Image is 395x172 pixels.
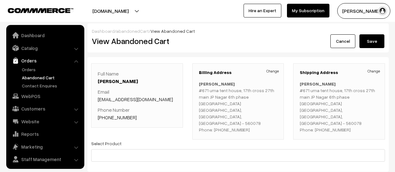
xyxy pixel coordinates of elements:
[300,81,336,86] b: [PERSON_NAME]
[8,103,82,114] a: Customers
[8,141,82,152] a: Marketing
[20,74,82,81] a: Abandoned Cart
[330,34,355,48] a: Cancel
[8,91,82,102] a: WebPOS
[92,36,234,46] h2: View Abandoned Cart
[359,34,384,48] button: Save
[116,28,149,34] a: abandonedCart
[20,82,82,89] a: Contact Enquires
[300,70,378,75] h3: Shipping Address
[8,128,82,140] a: Reports
[244,4,281,17] a: Hire an Expert
[337,3,390,19] button: [PERSON_NAME]
[71,3,151,19] button: [DOMAIN_NAME]
[98,88,176,103] p: Email
[20,66,82,73] a: Orders
[91,140,121,147] label: Select Product
[98,78,138,84] a: [PERSON_NAME]
[199,81,278,133] p: #671 uma tent house, 17th cross 27th main JP Nagar 6th phase [GEOGRAPHIC_DATA] [GEOGRAPHIC_DATA],...
[8,116,82,127] a: Website
[98,114,137,120] a: [PHONE_NUMBER]
[8,42,82,54] a: Catalog
[300,81,378,133] p: #671 uma tent house, 17th cross 27th main JP Nagar 6th phase [GEOGRAPHIC_DATA] [GEOGRAPHIC_DATA],...
[92,28,115,34] a: Dashboard
[98,70,176,85] p: Full Name
[8,30,82,41] a: Dashboard
[368,68,380,74] a: Change
[199,70,278,75] h3: Billing Address
[8,55,82,66] a: Orders
[199,81,235,86] b: [PERSON_NAME]
[98,96,173,102] a: [EMAIL_ADDRESS][DOMAIN_NAME]
[8,154,82,165] a: Staff Management
[92,28,384,34] div: / /
[151,28,195,34] span: View Abandoned Cart
[287,4,329,17] a: My Subscription
[8,6,62,14] a: COMMMERCE
[8,8,73,13] img: COMMMERCE
[98,106,176,121] p: Phone Number
[378,6,387,16] img: user
[266,68,279,74] a: Change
